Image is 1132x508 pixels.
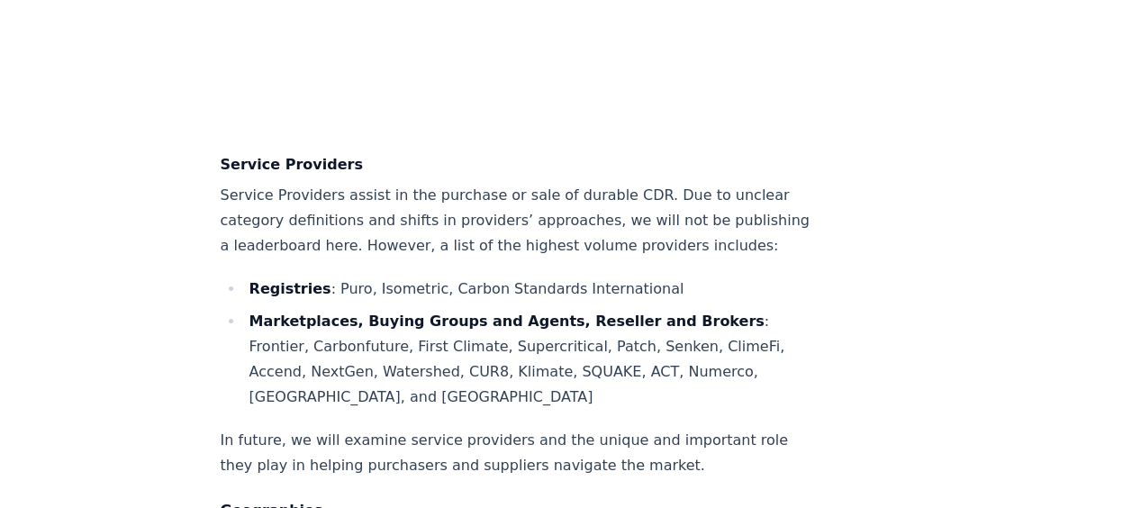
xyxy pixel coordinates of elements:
[221,428,817,478] p: In future, we will examine service providers and the unique and important role they play in helpi...
[221,183,817,259] p: Service Providers assist in the purchase or sale of durable CDR. Due to unclear category definiti...
[244,277,817,302] li: : Puro, Isometric, Carbon Standards International
[249,313,765,330] strong: Marketplaces, Buying Groups and Agents, Reseller and Brokers
[249,280,331,297] strong: Registries
[221,154,817,176] h4: Service Providers
[244,309,817,410] li: : Frontier, Carbonfuture, First Climate, Supercritical, Patch, Senken, ClimeFi, Accend, NextGen, ...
